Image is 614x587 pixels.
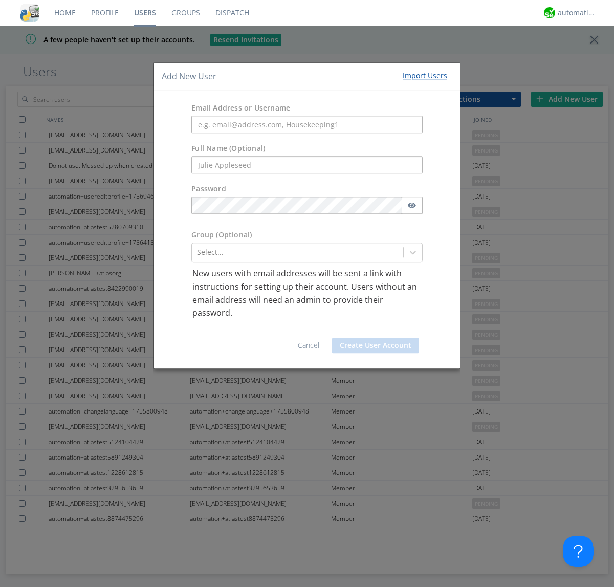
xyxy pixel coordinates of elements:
p: New users with email addresses will be sent a link with instructions for setting up their account... [192,268,422,320]
div: automation+atlas [558,8,596,18]
label: Password [191,184,226,194]
img: d2d01cd9b4174d08988066c6d424eccd [544,7,555,18]
label: Email Address or Username [191,103,290,114]
input: e.g. email@address.com, Housekeeping1 [191,116,423,134]
div: Import Users [403,71,447,81]
a: Cancel [298,340,319,350]
button: Create User Account [332,338,419,353]
img: cddb5a64eb264b2086981ab96f4c1ba7 [20,4,39,22]
label: Full Name (Optional) [191,144,265,154]
label: Group (Optional) [191,230,252,241]
h4: Add New User [162,71,216,82]
input: Julie Appleseed [191,157,423,174]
